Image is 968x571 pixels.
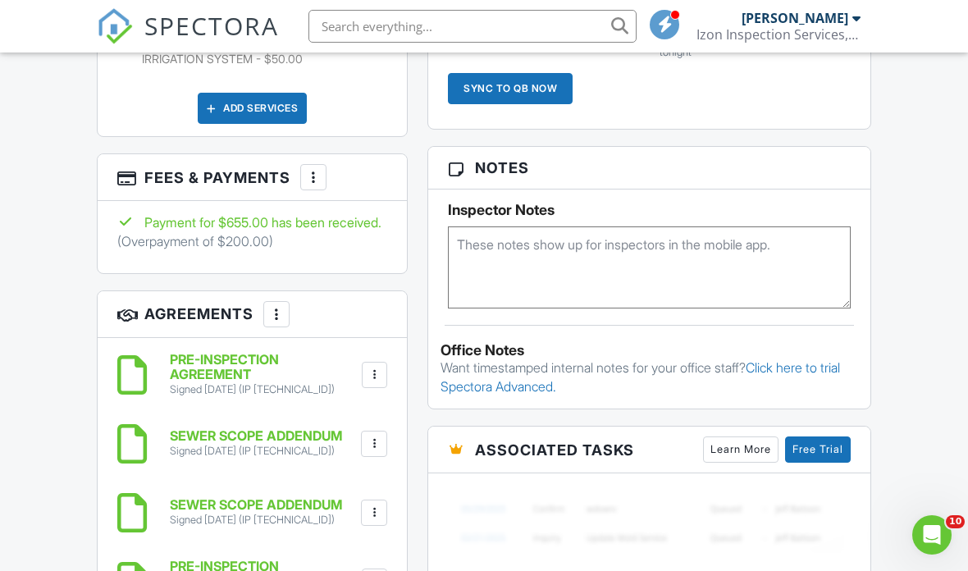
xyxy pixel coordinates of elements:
[170,445,342,458] div: Signed [DATE] (IP [TECHNICAL_ID])
[198,93,307,124] div: Add Services
[946,515,965,528] span: 10
[448,73,573,104] div: Sync to QB Now
[144,8,279,43] span: SPECTORA
[475,439,634,461] span: Associated Tasks
[170,498,342,513] h6: SEWER SCOPE ADDENDUM
[785,436,851,463] a: Free Trial
[117,232,273,250] div: (Overpayment of $200.00)
[170,498,342,527] a: SEWER SCOPE ADDENDUM Signed [DATE] (IP [TECHNICAL_ID])
[448,202,851,218] h5: Inspector Notes
[308,10,637,43] input: Search everything...
[98,154,407,201] h3: Fees & Payments
[97,22,279,57] a: SPECTORA
[448,486,851,560] img: blurred-tasks-251b60f19c3f713f9215ee2a18cbf2105fc2d72fcd585247cf5e9ec0c957c1dd.png
[742,10,848,26] div: [PERSON_NAME]
[441,359,858,395] p: Want timestamped internal notes for your office staff?
[703,436,779,463] a: Learn More
[170,514,342,527] div: Signed [DATE] (IP [TECHNICAL_ID])
[441,359,840,394] a: Click here to trial Spectora Advanced.
[98,291,407,338] h3: Agreements
[170,383,358,396] div: Signed [DATE] (IP [TECHNICAL_ID])
[441,342,858,359] div: Office Notes
[772,25,939,64] div: Inspection updated!
[170,429,342,444] h6: SEWER SCOPE ADDENDUM
[170,353,358,396] a: PRE-INSPECTION AGREEMENT Signed [DATE] (IP [TECHNICAL_ID])
[912,515,952,555] iframe: Intercom live chat
[170,353,358,381] h6: PRE-INSPECTION AGREEMENT
[696,26,861,43] div: Izon Inspection Services, LLC
[97,8,133,44] img: The Best Home Inspection Software - Spectora
[660,28,824,58] span: Scheduled to sync with QuickBooks tonight
[428,147,870,190] h3: Notes
[170,429,342,458] a: SEWER SCOPE ADDENDUM Signed [DATE] (IP [TECHNICAL_ID])
[117,213,387,231] div: Payment for $655.00 has been received.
